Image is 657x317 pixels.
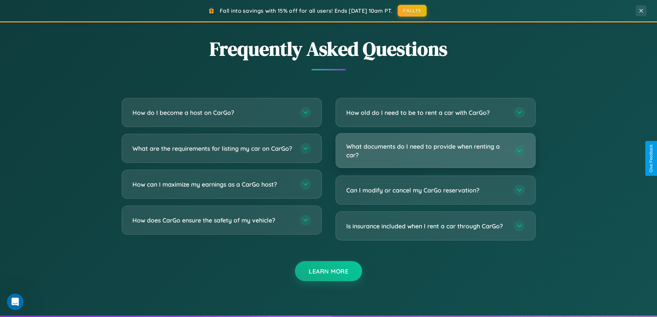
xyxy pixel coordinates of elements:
h3: Can I modify or cancel my CarGo reservation? [346,186,507,195]
h2: Frequently Asked Questions [122,36,536,62]
h3: What are the requirements for listing my car on CarGo? [132,144,293,153]
h3: Is insurance included when I rent a car through CarGo? [346,222,507,230]
div: Give Feedback [649,145,654,172]
h3: How can I maximize my earnings as a CarGo host? [132,180,293,189]
h3: How old do I need to be to rent a car with CarGo? [346,108,507,117]
h3: What documents do I need to provide when renting a car? [346,142,507,159]
button: FALL15 [398,5,427,17]
button: Learn More [295,261,362,281]
span: Fall into savings with 15% off for all users! Ends [DATE] 10am PT. [220,7,392,14]
h3: How does CarGo ensure the safety of my vehicle? [132,216,293,225]
iframe: Intercom live chat [7,294,23,310]
h3: How do I become a host on CarGo? [132,108,293,117]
